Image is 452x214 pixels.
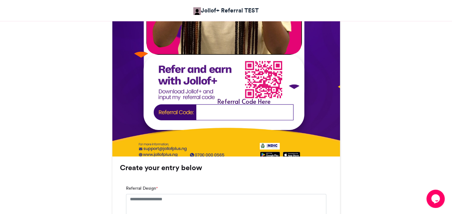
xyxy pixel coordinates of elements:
[426,190,446,208] iframe: chat widget
[193,6,259,15] a: Jollof+ Referral TEST
[196,96,291,105] div: Referral Code Here
[120,164,332,171] h3: Create your entry below
[193,7,201,15] img: Jollof+ Referral TEST
[126,185,158,191] label: Referral Design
